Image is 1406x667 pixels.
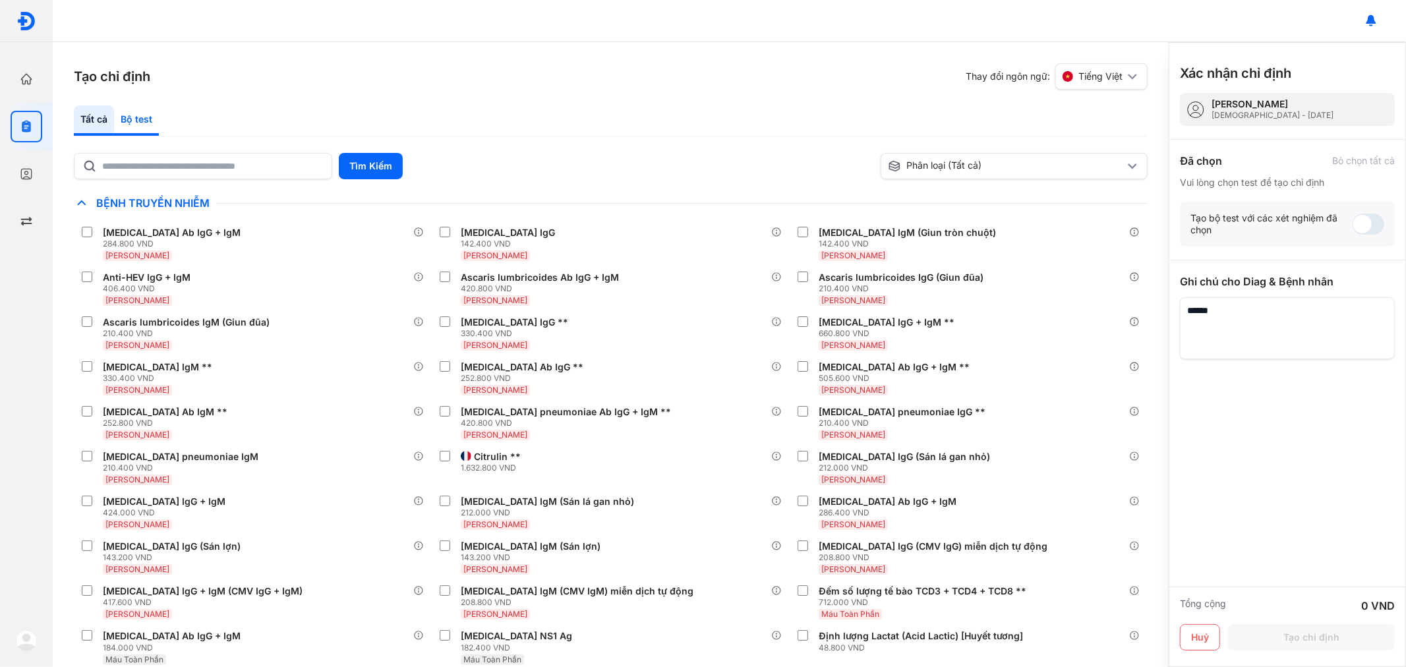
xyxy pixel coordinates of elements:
[103,361,212,373] div: [MEDICAL_DATA] IgM **
[103,406,227,418] div: [MEDICAL_DATA] Ab IgM **
[463,250,527,260] span: [PERSON_NAME]
[103,597,308,608] div: 417.600 VND
[1180,177,1395,188] div: Vui lòng chọn test để tạo chỉ định
[103,463,264,473] div: 210.400 VND
[103,272,190,283] div: Anti-HEV IgG + IgM
[90,196,216,210] span: Bệnh Truyền Nhiễm
[819,328,960,339] div: 660.800 VND
[103,630,241,642] div: [MEDICAL_DATA] Ab IgG + IgM
[105,609,169,619] span: [PERSON_NAME]
[461,283,624,294] div: 420.800 VND
[103,451,258,463] div: [MEDICAL_DATA] pneumoniae IgM
[103,507,231,518] div: 424.000 VND
[1180,598,1226,614] div: Tổng cộng
[461,463,526,473] div: 1.632.800 VND
[461,373,589,384] div: 252.800 VND
[114,105,159,136] div: Bộ test
[1180,64,1291,82] h3: Xác nhận chỉ định
[103,328,275,339] div: 210.400 VND
[463,519,527,529] span: [PERSON_NAME]
[103,239,246,249] div: 284.800 VND
[103,227,241,239] div: [MEDICAL_DATA] Ab IgG + IgM
[16,11,36,31] img: logo
[1180,624,1220,651] button: Huỷ
[461,239,560,249] div: 142.400 VND
[74,67,150,86] h3: Tạo chỉ định
[1190,212,1353,236] div: Tạo bộ test với các xét nghiệm đã chọn
[103,540,241,552] div: [MEDICAL_DATA] IgG (Sán lợn)
[105,654,163,664] span: Máu Toàn Phần
[461,643,577,653] div: 182.400 VND
[461,496,634,507] div: [MEDICAL_DATA] IgM (Sán lá gan nhỏ)
[819,227,996,239] div: [MEDICAL_DATA] IgM (Giun tròn chuột)
[74,105,114,136] div: Tất cả
[463,609,527,619] span: [PERSON_NAME]
[461,227,555,239] div: [MEDICAL_DATA] IgG
[966,63,1148,90] div: Thay đổi ngôn ngữ:
[821,564,885,574] span: [PERSON_NAME]
[103,316,270,328] div: Ascaris lumbricoides IgM (Giun đũa)
[1332,155,1395,167] div: Bỏ chọn tất cả
[474,451,521,463] div: Citrulin **
[103,643,246,653] div: 184.000 VND
[461,597,699,608] div: 208.800 VND
[819,463,995,473] div: 212.000 VND
[821,609,879,619] span: Máu Toàn Phần
[1212,110,1333,121] div: [DEMOGRAPHIC_DATA] - [DATE]
[821,475,885,484] span: [PERSON_NAME]
[1228,624,1395,651] button: Tạo chỉ định
[1180,274,1395,289] div: Ghi chú cho Diag & Bệnh nhân
[819,585,1026,597] div: Đếm số lượng tế bào TCD3 + TCD4 + TCD8 **
[821,519,885,529] span: [PERSON_NAME]
[461,630,572,642] div: [MEDICAL_DATA] NS1 Ag
[819,552,1053,563] div: 208.800 VND
[819,418,991,428] div: 210.400 VND
[463,385,527,395] span: [PERSON_NAME]
[819,507,962,518] div: 286.400 VND
[819,239,1001,249] div: 142.400 VND
[461,272,619,283] div: Ascaris lumbricoides Ab IgG + IgM
[819,597,1032,608] div: 712.000 VND
[1361,598,1395,614] div: 0 VND
[821,430,885,440] span: [PERSON_NAME]
[463,564,527,574] span: [PERSON_NAME]
[105,430,169,440] span: [PERSON_NAME]
[819,361,970,373] div: [MEDICAL_DATA] Ab IgG + IgM **
[461,585,693,597] div: [MEDICAL_DATA] IgM (CMV IgM) miễn dịch tự động
[463,340,527,350] span: [PERSON_NAME]
[461,328,573,339] div: 330.400 VND
[819,316,954,328] div: [MEDICAL_DATA] IgG + IgM **
[461,406,671,418] div: [MEDICAL_DATA] pneumoniae Ab IgG + IgM **
[105,340,169,350] span: [PERSON_NAME]
[103,418,233,428] div: 252.800 VND
[461,507,639,518] div: 212.000 VND
[819,630,1023,642] div: Định lượng Lactat (Acid Lactic) [Huyết tương]
[16,630,37,651] img: logo
[819,540,1047,552] div: [MEDICAL_DATA] IgG (CMV IgG) miễn dịch tự động
[103,552,246,563] div: 143.200 VND
[888,159,1125,173] div: Phân loại (Tất cả)
[821,385,885,395] span: [PERSON_NAME]
[821,250,885,260] span: [PERSON_NAME]
[819,451,990,463] div: [MEDICAL_DATA] IgG (Sán lá gan nhỏ)
[1212,98,1333,110] div: [PERSON_NAME]
[1180,153,1222,169] div: Đã chọn
[105,250,169,260] span: [PERSON_NAME]
[819,272,983,283] div: Ascaris lumbricoides IgG (Giun đũa)
[819,373,975,384] div: 505.600 VND
[461,361,583,373] div: [MEDICAL_DATA] Ab IgG **
[105,475,169,484] span: [PERSON_NAME]
[103,283,196,294] div: 406.400 VND
[105,295,169,305] span: [PERSON_NAME]
[819,496,956,507] div: [MEDICAL_DATA] Ab IgG + IgM
[819,406,985,418] div: [MEDICAL_DATA] pneumoniae IgG **
[461,552,606,563] div: 143.200 VND
[339,153,403,179] button: Tìm Kiếm
[461,316,568,328] div: [MEDICAL_DATA] IgG **
[105,385,169,395] span: [PERSON_NAME]
[821,295,885,305] span: [PERSON_NAME]
[819,643,1028,653] div: 48.800 VND
[821,340,885,350] span: [PERSON_NAME]
[461,540,600,552] div: [MEDICAL_DATA] IgM (Sán lợn)
[1078,71,1123,82] span: Tiếng Việt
